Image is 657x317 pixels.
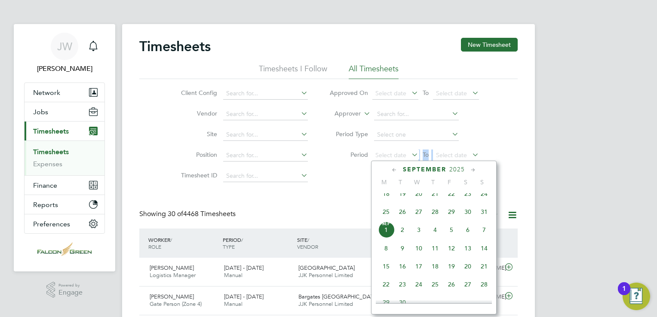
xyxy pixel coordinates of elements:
span: 2 [394,222,411,238]
span: 30 [460,204,476,220]
label: Site [178,130,217,138]
span: 21 [427,186,443,202]
span: Gate Person (Zone 4) [150,300,202,308]
span: 19 [394,186,411,202]
div: SITE [295,232,369,254]
span: 18 [378,186,394,202]
span: 5 [443,222,460,238]
span: 10 [411,240,427,256]
span: 4 [427,222,443,238]
input: Search for... [223,170,308,182]
span: 22 [378,276,394,293]
span: Select date [375,151,406,159]
button: Network [25,83,104,102]
span: T [392,178,408,186]
span: Manual [224,300,243,308]
span: Jobs [33,108,48,116]
span: 30 of [168,210,183,218]
button: Preferences [25,214,104,233]
span: 30 [394,294,411,311]
span: T [425,178,441,186]
button: Finance [25,176,104,195]
span: John Whyte [24,64,105,74]
span: Logistics Manager [150,271,196,279]
span: 21 [476,258,492,274]
span: S [474,178,490,186]
span: 26 [394,204,411,220]
span: Network [33,88,60,97]
span: 20 [411,186,427,202]
a: Expenses [33,160,62,168]
span: TYPE [223,243,235,250]
span: 23 [394,276,411,293]
span: 17 [411,258,427,274]
span: W [408,178,425,186]
span: VENDOR [297,243,318,250]
span: 8 [378,240,394,256]
span: 18 [427,258,443,274]
span: 3 [411,222,427,238]
input: Search for... [223,88,308,100]
span: 20 [460,258,476,274]
span: [PERSON_NAME] [150,293,194,300]
span: 27 [411,204,427,220]
span: 1 [378,222,394,238]
span: / [241,236,243,243]
label: Period [329,151,368,158]
span: Bargates [GEOGRAPHIC_DATA] (… [298,293,387,300]
span: JW [57,41,72,52]
span: Powered by [58,282,83,289]
button: Timesheets [25,122,104,140]
span: / [170,236,172,243]
span: 6 [460,222,476,238]
button: Open Resource Center, 1 new notification [623,283,650,310]
span: [GEOGRAPHIC_DATA] [298,264,355,271]
span: JJK Personnel Limited [298,300,353,308]
span: 28 [476,276,492,293]
span: [PERSON_NAME] [150,264,194,271]
a: Go to home page [24,242,105,256]
a: Timesheets [33,148,69,156]
label: Position [178,151,217,158]
input: Search for... [223,129,308,141]
span: F [441,178,457,186]
span: Select date [436,89,467,97]
span: 19 [443,258,460,274]
input: Search for... [374,108,459,120]
li: Timesheets I Follow [259,64,327,79]
span: 24 [411,276,427,293]
span: [DATE] - [DATE] [224,264,264,271]
span: September [403,166,446,173]
span: 26 [443,276,460,293]
label: Period Type [329,130,368,138]
label: Client Config [178,89,217,97]
div: Showing [139,210,237,219]
span: 16 [394,258,411,274]
button: Jobs [25,102,104,121]
label: Approver [322,110,361,118]
input: Search for... [223,108,308,120]
span: Manual [224,271,243,279]
span: JJK Personnel Limited [298,271,353,279]
span: Select date [436,151,467,159]
span: 22 [443,186,460,202]
span: 13 [460,240,476,256]
div: PERIOD [221,232,295,254]
span: 28 [427,204,443,220]
span: 29 [443,204,460,220]
span: M [376,178,392,186]
span: 12 [443,240,460,256]
div: £1,654.40 [369,261,414,275]
nav: Main navigation [14,24,115,271]
span: 24 [476,186,492,202]
span: 25 [378,204,394,220]
span: Sep [378,222,394,226]
li: All Timesheets [349,64,399,79]
span: 29 [378,294,394,311]
span: 7 [476,222,492,238]
span: / [307,236,309,243]
span: 27 [460,276,476,293]
label: Approved [443,211,499,219]
span: 11 [427,240,443,256]
div: WORKER [146,232,221,254]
